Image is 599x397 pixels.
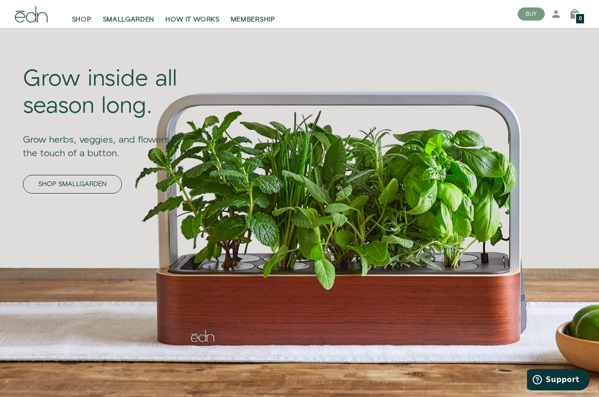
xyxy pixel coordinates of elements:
span: SMALLGARDEN [103,15,155,24]
a: MEMBERSHIP [225,4,281,24]
span: 0 [579,16,582,22]
a: SMALLGARDEN [97,4,160,24]
span: SHOP [72,15,92,24]
a: SHOP SMALLGARDEN [23,175,122,194]
div: Grow inside all season long. [23,66,195,120]
button: BUY [518,7,545,21]
a: SHOP [66,4,97,24]
iframe: Opens a widget where you can find more information [527,369,590,392]
div: Grow herbs, veggies, and flowers at the touch of a button. [23,120,195,160]
span: MEMBERSHIP [231,15,275,24]
span: HOW IT WORKS [165,15,219,24]
a: HOW IT WORKS [160,4,225,24]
